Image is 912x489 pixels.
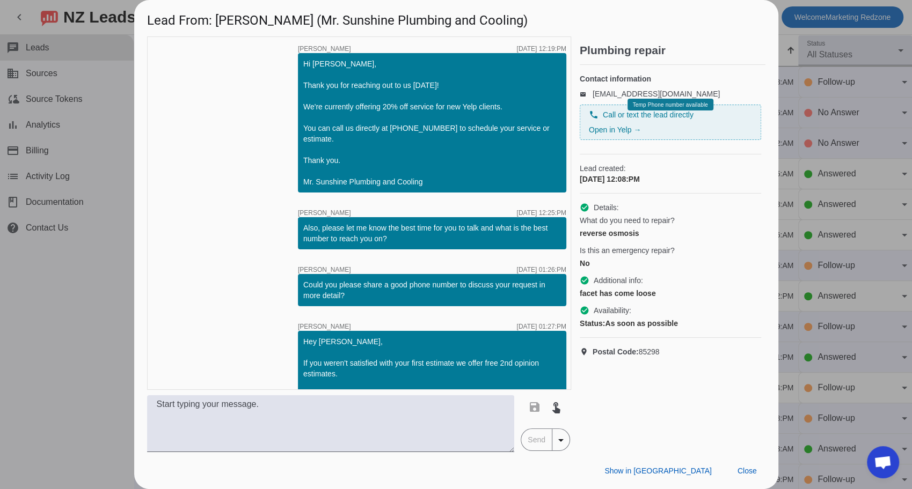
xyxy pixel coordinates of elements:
[580,228,761,239] div: reverse osmosis
[298,266,351,273] span: [PERSON_NAME]
[580,203,589,212] mat-icon: check_circle
[594,202,619,213] span: Details:
[580,318,761,329] div: As soon as possible
[580,91,593,97] mat-icon: email
[516,210,566,216] div: [DATE] 12:25:PM
[580,73,761,84] h4: Contact information
[580,288,761,299] div: facet has come loose
[632,102,707,108] span: Temp Phone number available
[303,223,561,244] div: Also, please let me know the best time for you to talk and what is the best number to reach you on?​
[298,323,351,330] span: [PERSON_NAME]
[594,275,643,286] span: Additional info:
[580,245,675,256] span: Is this an emergency repair?
[303,58,561,187] div: Hi [PERSON_NAME], Thank you for reaching out to us [DATE]! We're currently offering 20% off servi...
[593,90,720,98] a: [EMAIL_ADDRESS][DOMAIN_NAME]
[729,461,765,480] button: Close
[604,466,711,475] span: Show in [GEOGRAPHIC_DATA]
[303,279,561,301] div: Could you please share a good phone number to discuss your request in more detail?​
[555,434,567,447] mat-icon: arrow_drop_down
[580,347,593,356] mat-icon: location_on
[867,446,899,478] div: Open chat
[580,45,765,56] h2: Plumbing repair
[303,336,561,422] div: Hey [PERSON_NAME], If you weren't satisfied with your first estimate we offer free 2nd opinion es...
[580,306,589,315] mat-icon: check_circle
[593,347,639,356] strong: Postal Code:
[593,346,660,357] span: 85298
[589,125,641,134] a: Open in Yelp →
[594,305,631,316] span: Availability:
[298,210,351,216] span: [PERSON_NAME]
[580,276,589,285] mat-icon: check_circle
[589,110,599,120] mat-icon: phone
[516,266,566,273] div: [DATE] 01:26:PM
[580,258,761,269] div: No
[516,323,566,330] div: [DATE] 01:27:PM
[580,215,675,226] span: What do you need to repair?
[580,163,761,174] span: Lead created:
[516,46,566,52] div: [DATE] 12:19:PM
[550,401,563,413] mat-icon: touch_app
[580,319,605,328] strong: Status:
[298,46,351,52] span: [PERSON_NAME]
[738,466,757,475] span: Close
[596,461,720,480] button: Show in [GEOGRAPHIC_DATA]
[580,174,761,184] div: [DATE] 12:08:PM
[603,109,694,120] span: Call or text the lead directly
